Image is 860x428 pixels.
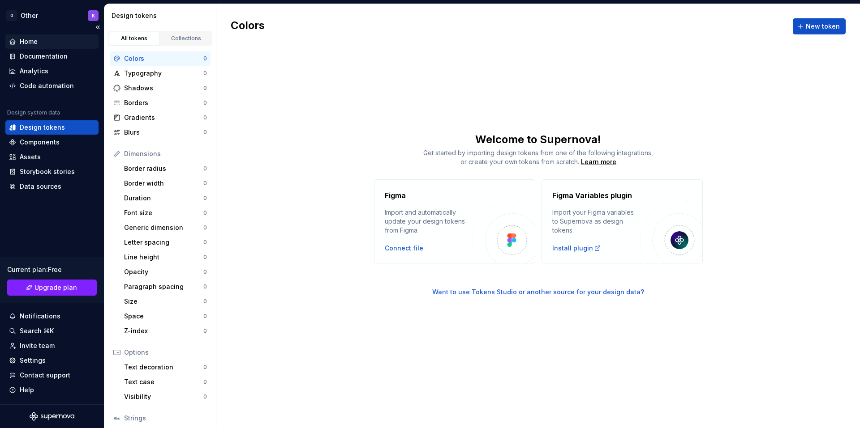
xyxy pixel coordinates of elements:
[20,123,65,132] div: Design tokens
[5,309,99,323] button: Notifications
[552,244,601,253] a: Install plugin
[203,85,207,92] div: 0
[203,195,207,202] div: 0
[5,64,99,78] a: Analytics
[203,70,207,77] div: 0
[124,267,203,276] div: Opacity
[120,206,211,220] a: Font size0
[203,239,207,246] div: 0
[432,288,644,297] button: Want to use Tokens Studio or another source for your design data?
[124,194,203,203] div: Duration
[124,179,203,188] div: Border width
[124,348,207,357] div: Options
[120,280,211,294] a: Paragraph spacing0
[124,253,203,262] div: Line height
[124,392,203,401] div: Visibility
[91,21,104,34] button: Collapse sidebar
[203,364,207,371] div: 0
[20,341,55,350] div: Invite team
[110,110,211,125] a: Gradients0
[124,128,203,137] div: Blurs
[20,386,34,394] div: Help
[124,98,203,107] div: Borders
[203,378,207,386] div: 0
[124,208,203,217] div: Font size
[124,297,203,306] div: Size
[203,298,207,305] div: 0
[124,363,203,372] div: Text decoration
[120,324,211,338] a: Z-index0
[124,282,203,291] div: Paragraph spacing
[164,35,209,42] div: Collections
[124,69,203,78] div: Typography
[20,67,48,76] div: Analytics
[20,167,75,176] div: Storybook stories
[110,51,211,66] a: Colors0
[203,224,207,231] div: 0
[6,10,17,21] div: O
[110,66,211,81] a: Typography0
[552,208,640,235] div: Import your Figma variables to Supernova as design tokens.
[203,283,207,290] div: 0
[20,182,61,191] div: Data sources
[124,414,207,423] div: Strings
[20,371,70,380] div: Contact support
[216,132,860,147] div: Welcome to Supernova!
[120,294,211,309] a: Size0
[124,312,203,321] div: Space
[7,280,97,296] a: Upgrade plan
[231,18,265,34] h2: Colors
[92,12,95,19] div: K
[120,161,211,176] a: Border radius0
[120,220,211,235] a: Generic dimension0
[203,114,207,121] div: 0
[20,326,54,335] div: Search ⌘K
[423,149,653,165] span: Get started by importing design tokens from one of the following integrations, or create your own...
[203,55,207,62] div: 0
[5,353,99,368] a: Settings
[20,37,38,46] div: Home
[124,223,203,232] div: Generic dimension
[34,283,77,292] span: Upgrade plan
[110,81,211,95] a: Shadows0
[5,79,99,93] a: Code automation
[124,113,203,122] div: Gradients
[20,312,60,321] div: Notifications
[203,393,207,400] div: 0
[124,54,203,63] div: Colors
[124,149,207,158] div: Dimensions
[124,84,203,93] div: Shadows
[203,180,207,187] div: 0
[5,324,99,338] button: Search ⌘K
[20,138,60,147] div: Components
[203,99,207,106] div: 0
[120,176,211,191] a: Border width0
[203,129,207,136] div: 0
[2,6,102,25] button: OOtherK
[112,11,212,20] div: Design tokens
[112,35,157,42] div: All tokens
[124,164,203,173] div: Border radius
[552,190,632,201] h4: Figma Variables plugin
[110,125,211,140] a: Blurs0
[20,52,68,61] div: Documentation
[21,11,38,20] div: Other
[124,238,203,247] div: Letter spacing
[30,412,74,421] svg: Supernova Logo
[120,360,211,374] a: Text decoration0
[5,179,99,194] a: Data sources
[581,157,616,166] a: Learn more
[793,18,846,34] button: New token
[124,377,203,386] div: Text case
[203,327,207,335] div: 0
[385,208,473,235] div: Import and automatically update your design tokens from Figma.
[120,235,211,250] a: Letter spacing0
[5,120,99,135] a: Design tokens
[20,81,74,90] div: Code automation
[120,191,211,205] a: Duration0
[20,356,46,365] div: Settings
